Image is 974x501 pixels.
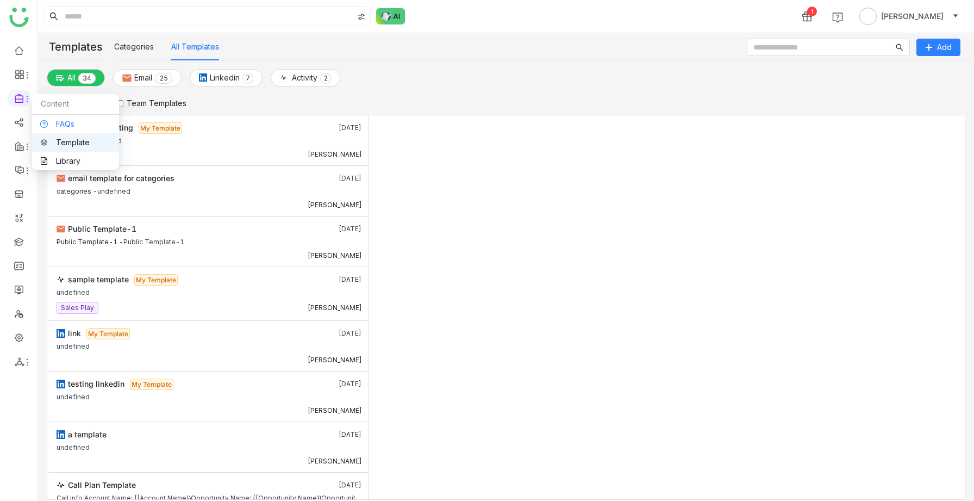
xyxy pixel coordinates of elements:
[159,73,164,84] p: 2
[320,73,331,84] nz-badge-sup: 2
[32,94,119,115] div: Content
[308,304,362,312] div: [PERSON_NAME]
[9,8,29,27] img: logo
[57,302,98,314] nz-tag: Sales Play
[271,69,340,86] button: Activity
[155,73,172,84] nz-badge-sup: 25
[210,72,240,84] span: Linkedin
[68,174,174,183] span: email template for categories
[832,12,843,23] img: help.svg
[937,41,952,53] span: Add
[916,39,960,56] button: Add
[123,235,184,246] div: Public Template-1
[242,73,253,84] nz-badge-sup: 7
[323,73,328,84] p: 2
[301,122,361,134] div: [DATE]
[134,274,178,286] span: My Template
[113,69,182,86] button: Email
[301,223,361,235] div: [DATE]
[376,8,405,24] img: ask-buddy-normal.svg
[83,73,87,84] p: 3
[357,13,366,21] img: search-type.svg
[57,339,90,351] div: undefined
[190,69,263,86] button: Linkedin
[68,430,107,439] span: a template
[171,41,219,53] button: All Templates
[57,441,90,452] div: undefined
[308,457,362,466] div: [PERSON_NAME]
[97,184,130,196] div: undefined
[807,7,817,16] div: 1
[859,8,877,25] img: avatar
[116,100,123,107] input: Team Templates
[57,329,65,338] img: linkedin.svg
[301,327,361,339] div: [DATE]
[40,139,111,146] a: Template
[116,97,186,109] label: Team Templates
[881,10,944,22] span: [PERSON_NAME]
[134,72,152,84] span: Email
[308,251,362,260] div: [PERSON_NAME]
[87,73,91,84] p: 4
[56,74,65,83] img: plainalloptions.svg
[40,120,111,128] a: FAQs
[139,122,182,134] span: My Template
[301,429,361,441] div: [DATE]
[68,224,136,233] span: Public Template-1
[57,380,65,388] img: linkedin.svg
[57,275,65,284] img: activity.svg
[78,73,96,84] nz-badge-sup: 34
[308,150,362,159] div: [PERSON_NAME]
[68,379,124,388] span: testing linkedin
[292,72,317,84] span: Activity
[246,73,250,84] p: 7
[47,69,105,86] button: All
[40,157,111,165] a: Library
[199,73,207,82] img: linkedin.svg
[57,235,123,246] div: Public Template-1 -
[57,390,90,401] div: undefined
[301,479,361,491] div: [DATE]
[857,8,961,25] button: [PERSON_NAME]
[57,286,90,297] div: undefined
[57,481,65,490] img: activity.svg
[308,356,362,364] div: [PERSON_NAME]
[308,201,362,209] div: [PERSON_NAME]
[122,73,132,83] img: email.svg
[57,430,65,439] img: linkedin.svg
[301,172,361,184] div: [DATE]
[301,378,361,390] div: [DATE]
[57,184,97,196] div: categories -
[301,274,361,286] div: [DATE]
[114,41,154,53] button: Categories
[57,225,65,233] img: email.svg
[67,72,76,84] span: All
[38,33,103,60] div: Templates
[68,275,129,284] span: sample template
[57,174,65,183] img: email.svg
[130,379,173,390] span: My Template
[86,328,130,339] span: My Template
[68,480,136,490] span: Call Plan Template
[164,73,168,84] p: 5
[308,406,362,415] div: [PERSON_NAME]
[68,329,81,338] span: link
